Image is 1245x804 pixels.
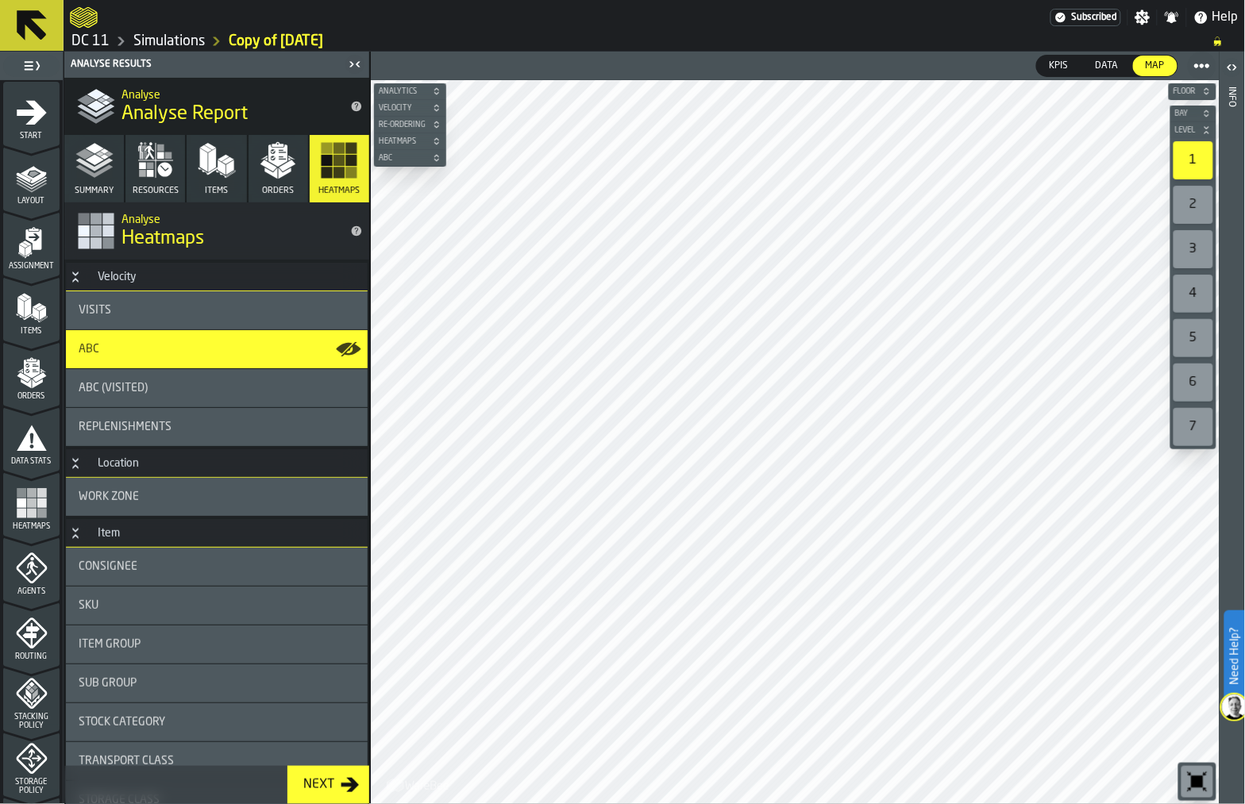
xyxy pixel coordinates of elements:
[374,769,464,801] a: logo-header
[1072,12,1117,23] span: Subscribed
[79,677,355,690] div: Title
[66,742,368,780] div: stat-Transport Class
[79,755,355,767] div: Title
[121,102,248,127] span: Analyse Report
[66,664,368,702] div: stat-Sub Group
[79,490,355,503] div: Title
[79,382,355,394] div: Title
[376,154,429,163] span: ABC
[1083,56,1131,76] div: thumb
[3,132,60,140] span: Start
[79,677,137,690] span: Sub Group
[374,133,446,149] button: button-
[3,82,60,145] li: menu Start
[64,52,369,78] header: Analyse Results
[1043,59,1075,73] span: KPIs
[79,599,98,612] span: SKU
[3,602,60,666] li: menu Routing
[376,87,429,96] span: Analytics
[1170,405,1216,449] div: button-toolbar-undefined
[79,716,355,729] div: Title
[3,197,60,206] span: Layout
[66,478,368,516] div: stat-Work Zone
[79,304,355,317] div: Title
[66,548,368,586] div: stat-Consignee
[79,421,355,433] div: Title
[79,599,355,612] div: Title
[3,522,60,531] span: Heatmaps
[66,457,85,470] button: Button-Location-open
[79,638,355,651] div: Title
[1050,9,1121,26] div: Menu Subscription
[66,291,368,329] div: stat-Visits
[79,343,355,356] div: Title
[1174,364,1213,402] div: 6
[1169,83,1216,99] button: button-
[70,3,98,32] a: logo-header
[1227,83,1238,800] div: Info
[1178,763,1216,801] div: button-toolbar-undefined
[374,83,446,99] button: button-
[66,263,368,291] h3: title-section-Velocity
[3,457,60,466] span: Data Stats
[121,86,337,102] h2: Sub Title
[1220,52,1244,804] header: Info
[374,150,446,166] button: button-
[1174,186,1213,224] div: 2
[66,271,85,283] button: Button-Velocity-open
[205,186,228,196] span: Items
[71,33,110,50] a: link-to-/wh/i/2e91095d-d0fa-471d-87cf-b9f7f81665fc
[3,667,60,731] li: menu Stacking Policy
[1174,275,1213,313] div: 4
[1174,408,1213,446] div: 7
[121,210,337,226] h2: Sub Title
[79,382,148,394] span: ABC (Visited)
[374,117,446,133] button: button-
[1174,230,1213,268] div: 3
[3,472,60,536] li: menu Heatmaps
[3,277,60,340] li: menu Items
[66,625,368,664] div: stat-Item Group
[3,537,60,601] li: menu Agents
[3,778,60,795] span: Storage Policy
[79,560,355,573] div: Title
[79,755,174,767] span: Transport Class
[1170,360,1216,405] div: button-toolbar-undefined
[3,407,60,471] li: menu Data Stats
[64,78,369,135] div: title-Analyse Report
[66,330,368,368] div: stat-ABC
[1036,55,1082,77] label: button-switch-multi-KPIs
[344,55,366,74] label: button-toggle-Close me
[336,330,361,368] label: button-toggle-Show on Map
[3,342,60,406] li: menu Orders
[1226,612,1243,701] label: Need Help?
[79,716,165,729] span: Stock Category
[67,59,344,70] div: Analyse Results
[1174,319,1213,357] div: 5
[1187,8,1245,27] label: button-toggle-Help
[3,587,60,596] span: Agents
[133,186,179,196] span: Resources
[1170,183,1216,227] div: button-toolbar-undefined
[318,186,360,196] span: Heatmaps
[3,212,60,275] li: menu Assignment
[75,186,114,196] span: Summary
[66,519,368,548] h3: title-section-Item
[3,147,60,210] li: menu Layout
[1221,55,1243,83] label: button-toggle-Open
[229,33,323,50] a: link-to-/wh/i/2e91095d-d0fa-471d-87cf-b9f7f81665fc/simulations/98f35582-9c11-4c2a-93e2-dd05aed79fcb
[1212,8,1239,27] span: Help
[1170,106,1216,121] button: button-
[3,55,60,77] label: button-toggle-Toggle Full Menu
[1174,141,1213,179] div: 1
[1082,55,1132,77] label: button-switch-multi-Data
[1172,126,1199,135] span: Level
[1139,59,1171,73] span: Map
